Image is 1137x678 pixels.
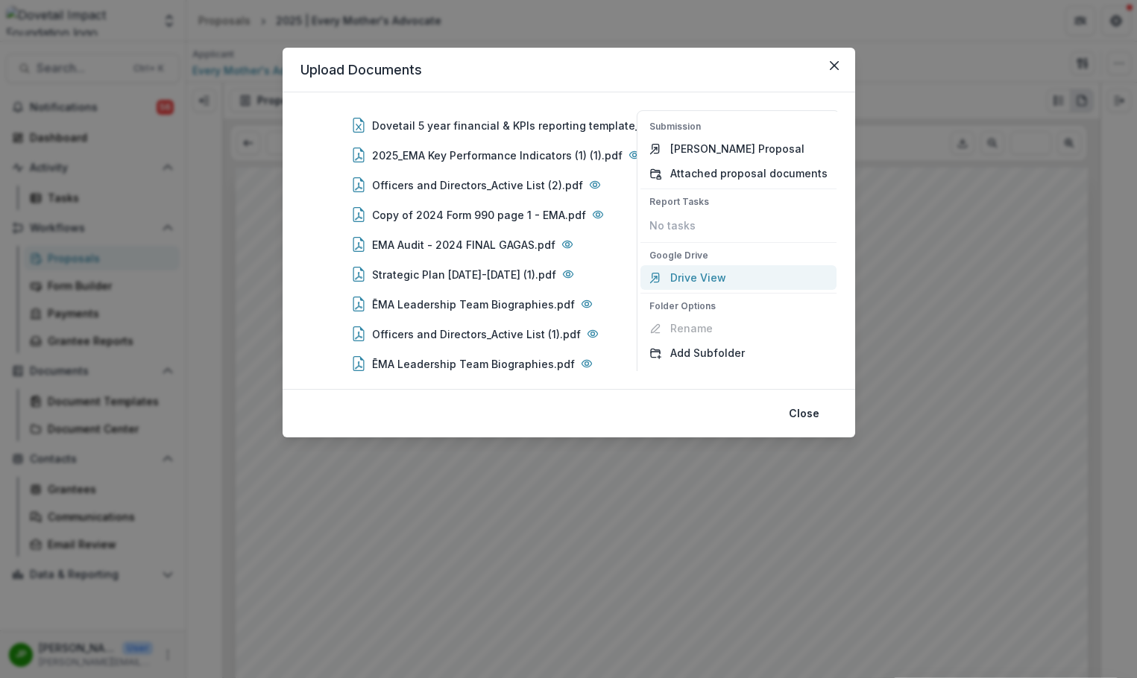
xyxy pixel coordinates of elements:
div: 2025 | Every Mother's Advocate2025 | Every Mother's Advocate OptionsSubmission[PERSON_NAME] Propo... [309,80,828,527]
div: ĒMA Leadership Team Biographies.pdfĒMA Leadership Team Biographies.pdf Options [309,289,828,319]
div: ĒMA Leadership Team Biographies.pdf [372,356,575,372]
div: 2025_EMA Key Performance Indicators (1) (1).pdf [372,148,623,163]
div: 2025 | Every Mother's Advocate2025 | Every Mother's Advocate OptionsSubmission[PERSON_NAME] Propo... [309,80,828,110]
div: Officers and Directors_Active List (2).pdfOfficers and Directors_Active List (2).pdf Options [309,170,828,200]
p: Google Drive [649,249,828,262]
div: EMA Audit - 2024 FINAL GAGAS.pdfEMA Audit - 2024 FINAL GAGAS.pdf Options [309,229,828,259]
p: Report Tasks [649,195,828,209]
div: Officers and Directors_Active List (1).pdf [372,326,581,342]
button: Close [822,54,846,77]
div: Dovetail 5 year financial & KPIs reporting template_Jan 2025 (1).xlsx [372,118,726,133]
div: 2025_EMA Key Performance Indicators (1) (1).pdf2025_EMA Key Performance Indicators (1) (1).pdf Op... [309,140,828,170]
p: No tasks [640,212,837,239]
button: Close [780,402,828,425]
div: Strategic Plan [DATE]-[DATE] (1).pdfStrategic Plan 2025-2027 (1).pdf Options [309,259,828,289]
div: ĒMA Leadership Team Biographies.pdf [372,297,575,312]
div: EMA Audit - 2024 FINAL GAGAS.pdf [372,237,555,253]
div: Dovetail 5 year financial & KPIs reporting template_Jan 2025 (1).xlsxDovetail 5 year financial & ... [309,110,828,140]
div: Officers and Directors_Active List (1).pdfOfficers and Directors_Active List (1).pdf Options [309,319,828,349]
p: Folder Options [649,300,828,313]
div: Copy of 2024 Form 990 page 1 - EMA.pdf [372,207,586,223]
div: Copy of 2024 Form 990 page 1 - EMA.pdfCopy of 2024 Form 990 page 1 - EMA.pdf Options [309,200,828,229]
header: Upload Documents [283,48,855,92]
div: Strategic Plan [DATE]-[DATE] (1).pdf [372,267,556,282]
p: Submission [649,120,828,133]
div: ĒMA Leadership Team Biographies.pdfĒMA Leadership Team Biographies.pdf Options [309,349,828,378]
div: Officers and Directors_Active List (2).pdf [372,177,583,193]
